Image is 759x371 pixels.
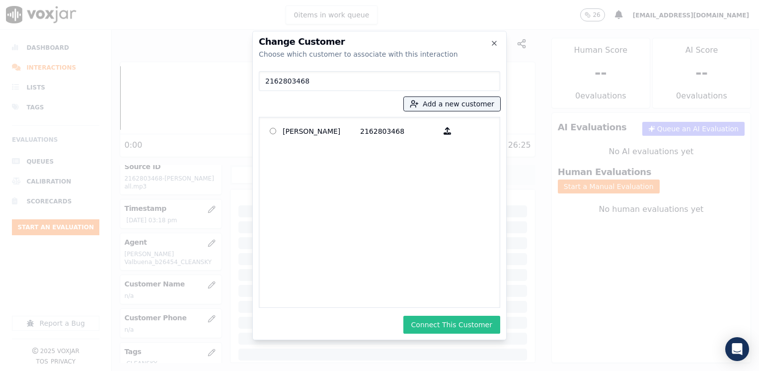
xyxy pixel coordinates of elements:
[725,337,749,361] div: Open Intercom Messenger
[438,123,457,139] button: [PERSON_NAME] 2162803468
[283,123,360,139] p: [PERSON_NAME]
[404,97,500,111] button: Add a new customer
[360,123,438,139] p: 2162803468
[259,71,500,91] input: Search Customers
[259,37,500,46] h2: Change Customer
[259,49,500,59] div: Choose which customer to associate with this interaction
[270,128,276,134] input: [PERSON_NAME] 2162803468
[403,316,500,334] button: Connect This Customer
